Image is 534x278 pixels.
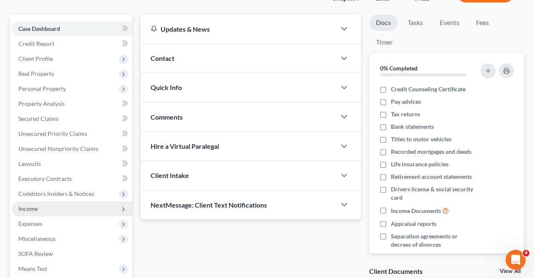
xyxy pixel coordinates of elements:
[12,36,132,51] a: Credit Report
[506,250,526,270] iframe: Intercom live chat
[433,15,466,31] a: Events
[12,126,132,141] a: Unsecured Priority Claims
[369,267,423,275] div: Client Documents
[391,185,478,202] span: Drivers license & social security card
[369,15,398,31] a: Docs
[151,54,174,62] span: Contact
[391,135,451,143] span: Titles to motor vehicles
[18,175,72,182] span: Executory Contracts
[18,160,41,167] span: Lawsuits
[18,235,55,242] span: Miscellaneous
[469,15,496,31] a: Fees
[18,205,38,212] span: Income
[18,40,54,47] span: Credit Report
[12,156,132,171] a: Lawsuits
[12,246,132,261] a: SOFA Review
[401,15,430,31] a: Tasks
[391,98,421,106] span: Pay advices
[391,232,478,249] span: Separation agreements or decrees of divorces
[391,148,471,156] span: Recorded mortgages and deeds
[391,123,434,131] span: Bank statements
[391,220,436,228] span: Appraisal reports
[151,83,182,91] span: Quick Info
[151,113,183,121] span: Comments
[151,171,189,179] span: Client Intake
[391,160,448,168] span: Life insurance policies
[380,65,418,72] strong: 0% Completed
[18,70,54,77] span: Real Property
[18,145,98,152] span: Unsecured Nonpriority Claims
[18,220,42,227] span: Expenses
[151,201,267,209] span: NextMessage: Client Text Notifications
[18,100,65,107] span: Property Analysis
[12,141,132,156] a: Unsecured Nonpriority Claims
[151,142,219,150] span: Hire a Virtual Paralegal
[391,85,466,93] span: Credit Counseling Certificate
[18,115,58,122] span: Secured Claims
[12,171,132,186] a: Executory Contracts
[12,96,132,111] a: Property Analysis
[12,21,132,36] a: Case Dashboard
[523,250,529,256] span: 4
[18,55,53,62] span: Client Profile
[18,85,66,92] span: Personal Property
[391,207,441,215] span: Income Documents
[18,265,47,272] span: Means Test
[500,268,521,274] a: View All
[151,25,326,33] div: Updates & News
[391,110,420,118] span: Tax returns
[12,111,132,126] a: Secured Claims
[18,190,94,197] span: Codebtors Insiders & Notices
[369,34,399,50] a: Timer
[18,130,87,137] span: Unsecured Priority Claims
[391,173,472,181] span: Retirement account statements
[18,25,60,32] span: Case Dashboard
[18,250,53,257] span: SOFA Review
